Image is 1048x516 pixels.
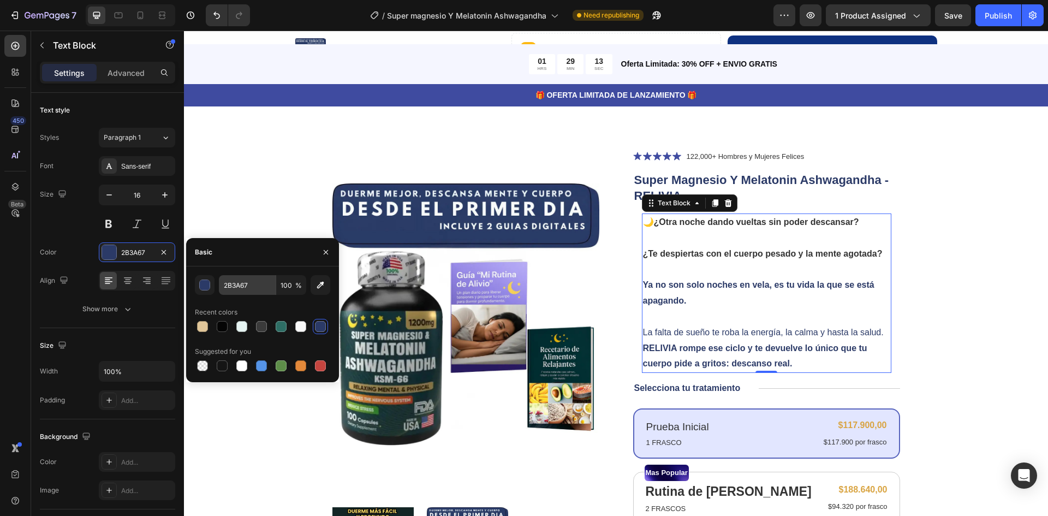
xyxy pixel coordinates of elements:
[382,35,391,41] p: MIN
[644,472,703,481] p: $94.320 por frasco
[195,307,237,317] div: Recent colors
[40,395,65,405] div: Padding
[410,35,419,41] p: SEC
[121,458,172,467] div: Add...
[8,200,26,209] div: Beta
[195,347,251,357] div: Suggested for you
[121,486,172,496] div: Add...
[40,247,57,257] div: Color
[639,388,704,402] div: $117.900,00
[459,313,683,338] strong: RELIVIA rompe ese ciclo y te devuelve lo único que tu cuerpo pide a gritos: descanso real.
[219,275,276,295] input: Eg: FFFFFF
[387,10,546,21] span: Super magnesio Y Melatonin Ashwagandha
[99,361,175,381] input: Auto
[40,339,69,353] div: Size
[184,31,1048,516] iframe: Design area
[450,352,557,364] p: Selecciona tu tratamiento
[54,67,85,79] p: Settings
[826,4,931,26] button: 1 product assigned
[470,187,675,196] strong: ¿Otra noche dando vueltas sin poder descansar?
[462,473,628,484] p: 2 FRASCOS
[40,299,175,319] button: Show more
[4,4,81,26] button: 7
[935,4,971,26] button: Save
[10,116,26,125] div: 450
[503,121,621,132] p: 122,000+ Hombres y Mujeres Felices
[449,141,716,174] h1: Super Magnesio Y Melatonin Ashwagandha - RELIVIA
[121,162,172,171] div: Sans-serif
[40,274,70,288] div: Align
[975,4,1021,26] button: Publish
[121,248,153,258] div: 2B3A67
[458,183,707,342] div: Rich Text Editor. Editing area: main
[206,4,250,26] div: Undo/Redo
[944,11,962,20] span: Save
[835,10,906,21] span: 1 product assigned
[40,457,57,467] div: Color
[410,26,419,35] div: 13
[462,407,525,418] p: 1 FRASCO
[40,133,59,143] div: Styles
[40,105,70,115] div: Text style
[40,366,58,376] div: Width
[1,59,863,70] p: 🎁 OFERTA LIMITADA DE LANZAMIENTO 🎁
[583,10,639,20] span: Need republishing
[459,218,699,228] strong: ¿Te despiertas con el cuerpo pesado y la mente agotada?
[99,128,175,147] button: Paragraph 1
[53,39,146,52] p: Text Block
[472,168,509,177] div: Text Block
[459,278,706,341] p: La falta de sueño te roba la energía, la calma y hasta la salud.
[354,35,363,41] p: HRS
[985,10,1012,21] div: Publish
[82,304,133,315] div: Show more
[462,435,504,449] p: Mas Popular
[121,396,172,406] div: Add...
[459,250,690,275] strong: Ya no son solo noches en vela, es tu vida la que se está apagando.
[1011,462,1037,489] div: Open Intercom Messenger
[108,67,145,79] p: Advanced
[382,10,385,21] span: /
[437,28,759,39] p: Oferta Limitada: 30% OFF + ENVIO GRATIS
[640,407,703,417] p: $117.900 por frasco
[104,133,141,143] span: Paragraph 1
[40,485,59,495] div: Image
[382,26,391,35] div: 29
[40,161,53,171] div: Font
[40,187,69,202] div: Size
[462,452,628,471] p: Rutina de [PERSON_NAME]
[195,247,212,257] div: Basic
[40,430,93,444] div: Background
[459,184,706,200] p: 🌙
[462,389,525,405] p: Prueba Inicial
[72,9,76,22] p: 7
[643,453,704,466] div: $188.640,00
[295,281,302,290] span: %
